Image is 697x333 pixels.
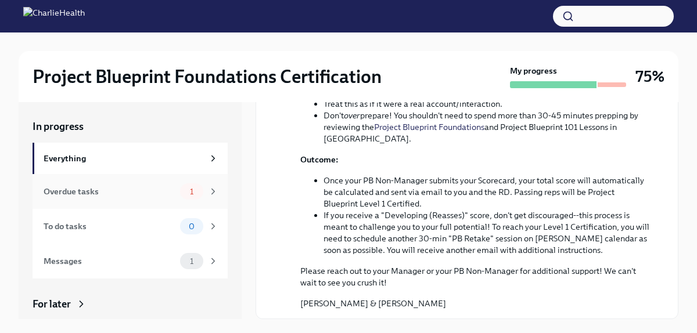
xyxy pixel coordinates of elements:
[183,257,200,266] span: 1
[33,174,228,209] a: Overdue tasks1
[635,66,664,87] h3: 75%
[33,297,228,311] a: For later
[510,65,557,77] strong: My progress
[33,65,382,88] h2: Project Blueprint Foundations Certification
[300,154,339,165] strong: Outcome:
[324,175,650,209] li: Once your PB Non-Manager submits your Scorecard, your total score will automatically be calculate...
[33,120,228,133] a: In progress
[324,209,650,256] li: If you receive a "Developing (Reasses)" score, don't get discouraged--this process is meant to ch...
[374,122,484,132] a: Project Blueprint Foundations
[33,209,228,244] a: To do tasks0
[33,297,71,311] div: For later
[44,152,203,165] div: Everything
[324,110,650,144] li: Don't prepare! You shouldn't need to spend more than 30-45 minutes prepping by reviewing the and ...
[44,220,175,233] div: To do tasks
[44,185,175,198] div: Overdue tasks
[33,143,228,174] a: Everything
[182,222,202,231] span: 0
[324,98,650,110] li: Treat this as if it were a real account/interaction.
[300,298,650,309] p: [PERSON_NAME] & [PERSON_NAME]
[183,187,200,196] span: 1
[23,7,85,26] img: CharlieHealth
[44,255,175,267] div: Messages
[33,244,228,278] a: Messages1
[344,110,360,121] em: over
[300,265,650,288] p: Please reach out to your Manager or your PB Non-Manager for additional support! We can't wait to ...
